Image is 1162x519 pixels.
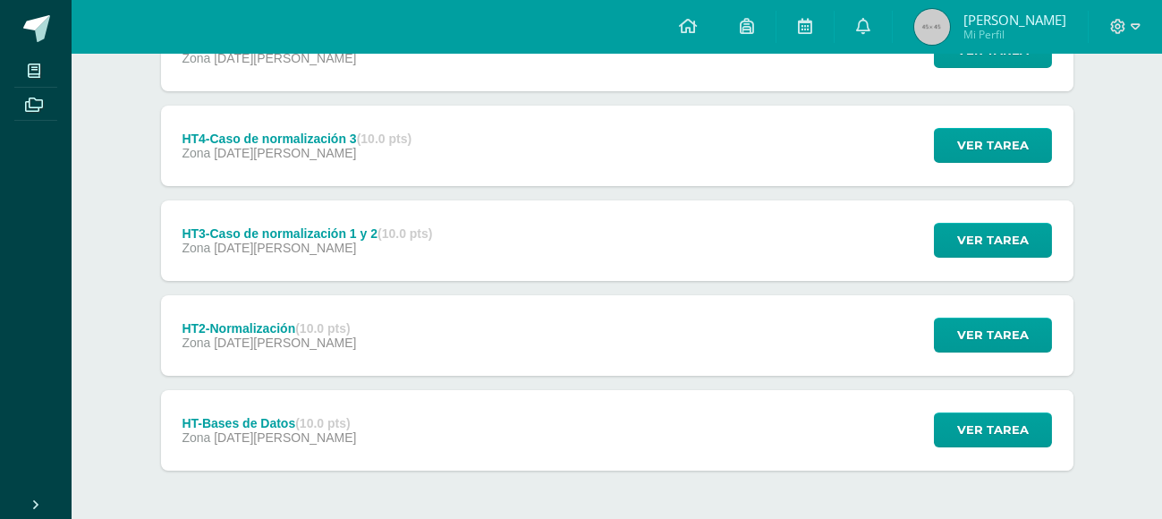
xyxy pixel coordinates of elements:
div: HT-Bases de Datos [182,416,356,430]
span: Ver tarea [957,224,1029,257]
span: Zona [182,51,210,65]
button: Ver tarea [934,413,1052,447]
div: HT4-Caso de normalización 3 [182,132,411,146]
strong: (10.0 pts) [295,321,350,336]
span: [DATE][PERSON_NAME] [214,241,356,255]
strong: (10.0 pts) [377,226,432,241]
span: Ver tarea [957,129,1029,162]
span: Ver tarea [957,413,1029,447]
span: Zona [182,241,210,255]
span: Mi Perfil [963,27,1066,42]
span: Zona [182,430,210,445]
strong: (10.0 pts) [357,132,411,146]
div: HT2-Normalización [182,321,356,336]
button: Ver tarea [934,318,1052,353]
span: [DATE][PERSON_NAME] [214,336,356,350]
span: [DATE][PERSON_NAME] [214,430,356,445]
span: Ver tarea [957,319,1029,352]
span: [PERSON_NAME] [963,11,1066,29]
img: 45x45 [914,9,950,45]
span: [DATE][PERSON_NAME] [214,51,356,65]
strong: (10.0 pts) [295,416,350,430]
button: Ver tarea [934,223,1052,258]
button: Ver tarea [934,128,1052,163]
div: HT3-Caso de normalización 1 y 2 [182,226,432,241]
span: Zona [182,146,210,160]
span: [DATE][PERSON_NAME] [214,146,356,160]
span: Zona [182,336,210,350]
